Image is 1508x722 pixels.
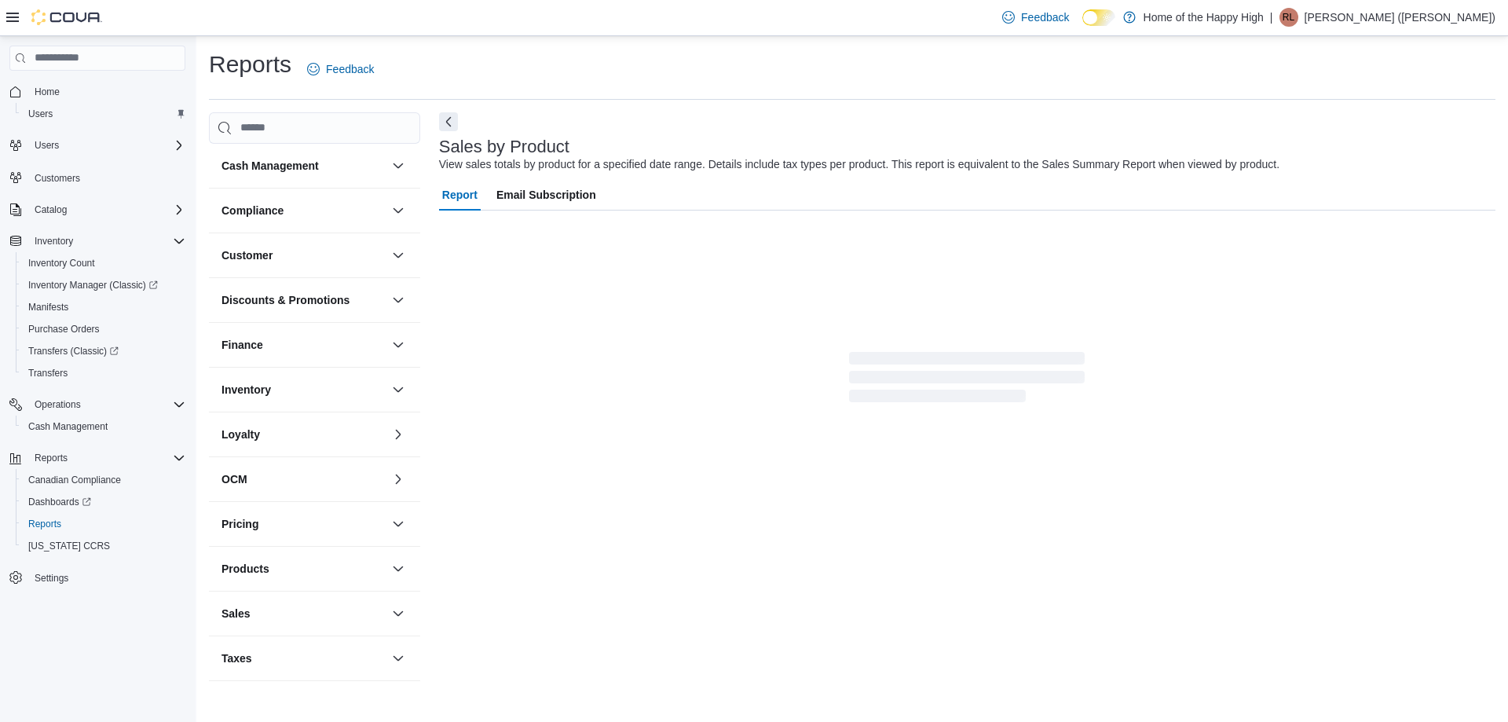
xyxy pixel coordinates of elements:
button: Compliance [389,201,408,220]
button: Transfers [16,362,192,384]
span: [US_STATE] CCRS [28,540,110,552]
p: Home of the Happy High [1144,8,1264,27]
a: Feedback [301,53,380,85]
button: Pricing [389,515,408,533]
a: Transfers (Classic) [22,342,125,361]
button: OCM [389,470,408,489]
a: Dashboards [22,493,97,511]
button: Cash Management [221,158,386,174]
h3: Sales [221,606,251,621]
h1: Reports [209,49,291,80]
a: Cash Management [22,417,114,436]
button: Inventory [3,230,192,252]
button: Cash Management [16,416,192,438]
span: Loading [849,355,1085,405]
button: Purchase Orders [16,318,192,340]
span: Feedback [326,61,374,77]
button: Users [16,103,192,125]
a: Manifests [22,298,75,317]
span: Operations [28,395,185,414]
span: Canadian Compliance [22,471,185,489]
span: Users [35,139,59,152]
button: Home [3,80,192,103]
span: Transfers (Classic) [28,345,119,357]
button: Canadian Compliance [16,469,192,491]
a: Settings [28,569,75,588]
button: Products [221,561,386,577]
span: Catalog [28,200,185,219]
a: Transfers [22,364,74,383]
nav: Complex example [9,74,185,630]
input: Dark Mode [1082,9,1115,26]
button: Discounts & Promotions [389,291,408,310]
span: Home [35,86,60,98]
button: OCM [221,471,386,487]
h3: Cash Management [221,158,319,174]
span: Users [28,108,53,120]
div: Rebecca Lemesurier (Durette) [1279,8,1298,27]
span: Customers [28,167,185,187]
button: Operations [3,394,192,416]
button: Users [28,136,65,155]
p: | [1270,8,1273,27]
button: Users [3,134,192,156]
h3: Loyalty [221,427,260,442]
h3: Inventory [221,382,271,398]
span: Operations [35,398,81,411]
button: Finance [221,337,386,353]
span: Cash Management [22,417,185,436]
a: Users [22,104,59,123]
button: Products [389,559,408,578]
button: [US_STATE] CCRS [16,535,192,557]
span: Manifests [28,301,68,313]
button: Sales [389,604,408,623]
h3: Compliance [221,203,284,218]
button: Pricing [221,516,386,532]
h3: Taxes [221,651,252,666]
button: Compliance [221,203,386,218]
button: Reports [16,513,192,535]
a: [US_STATE] CCRS [22,537,116,555]
span: Dark Mode [1082,26,1083,27]
span: Home [28,82,185,101]
button: Manifests [16,296,192,318]
a: Reports [22,515,68,533]
button: Reports [28,449,74,467]
span: Inventory Count [28,257,95,269]
span: Transfers [22,364,185,383]
span: Cash Management [28,420,108,433]
span: Users [22,104,185,123]
button: Catalog [28,200,73,219]
h3: Discounts & Promotions [221,292,350,308]
span: Transfers [28,367,68,379]
a: Transfers (Classic) [16,340,192,362]
button: Settings [3,566,192,589]
h3: Finance [221,337,263,353]
button: Loyalty [221,427,386,442]
span: Settings [28,568,185,588]
button: Taxes [221,651,386,666]
a: Feedback [996,2,1075,33]
a: Inventory Manager (Classic) [22,276,164,295]
a: Inventory Manager (Classic) [16,274,192,296]
span: Inventory [35,235,73,247]
button: Inventory [28,232,79,251]
button: Customer [221,247,386,263]
span: Inventory Manager (Classic) [22,276,185,295]
a: Canadian Compliance [22,471,127,489]
a: Purchase Orders [22,320,106,339]
button: Finance [389,335,408,354]
button: Loyalty [389,425,408,444]
button: Taxes [389,649,408,668]
h3: Customer [221,247,273,263]
a: Inventory Count [22,254,101,273]
button: Cash Management [389,156,408,175]
span: Report [442,179,478,211]
span: Reports [28,518,61,530]
span: Inventory Count [22,254,185,273]
p: [PERSON_NAME] ([PERSON_NAME]) [1305,8,1496,27]
button: Inventory Count [16,252,192,274]
h3: Products [221,561,269,577]
span: Purchase Orders [28,323,100,335]
span: Customers [35,172,80,185]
